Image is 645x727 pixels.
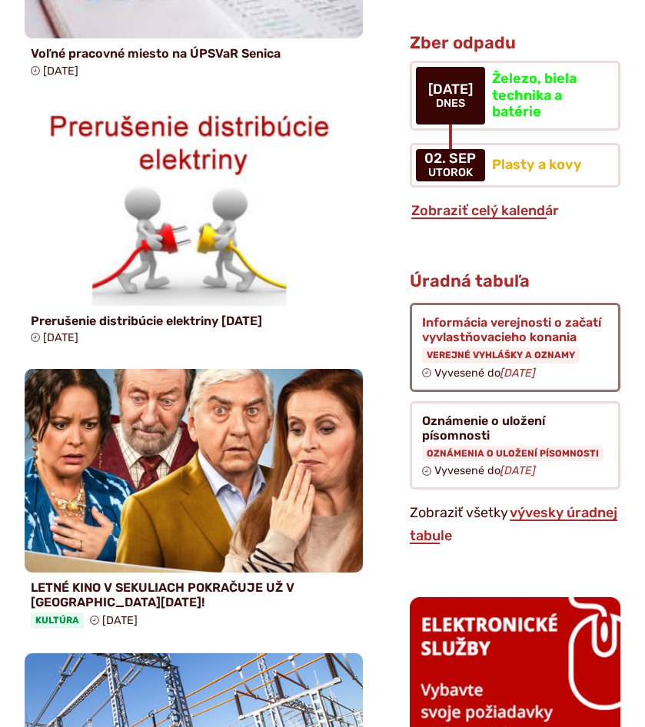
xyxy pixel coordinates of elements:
[410,272,530,290] h3: Úradná tabuľa
[31,612,84,628] span: Kultúra
[410,502,620,547] p: Zobraziť všetky
[31,580,357,609] h4: LETNÉ KINO V SEKULIACH POKRAČUJE UŽ V [GEOGRAPHIC_DATA][DATE]!
[43,331,78,344] span: [DATE]
[410,504,617,544] a: Zobraziť celú úradnú tabuľu
[410,202,560,219] a: Zobraziť celý kalendár
[410,401,620,490] a: Oznámenie o uložení písomnosti Oznámenia o uložení písomnosti Vyvesené do[DATE]
[424,167,476,179] span: utorok
[25,369,363,635] a: LETNÉ KINO V SEKULIACH POKRAČUJE UŽ V [GEOGRAPHIC_DATA][DATE]! Kultúra [DATE]
[25,102,363,350] a: Prerušenie distribúcie elektriny [DATE] [DATE]
[410,303,620,392] a: Informácia verejnosti o začatí vyvlastňovacieho konania Verejné vyhlášky a oznamy Vyvesené do[DATE]
[428,98,473,110] span: Dnes
[410,143,620,188] a: Plasty a kovy 02. sep utorok
[102,614,138,627] span: [DATE]
[31,314,357,328] h4: Prerušenie distribúcie elektriny [DATE]
[428,82,473,98] span: [DATE]
[424,151,476,167] span: 02. sep
[410,34,620,52] h3: Zber odpadu
[31,46,357,61] h4: Voľné pracovné miesto na ÚPSVaR Senica
[43,65,78,78] span: [DATE]
[492,156,582,173] span: Plasty a kovy
[410,61,620,131] a: Železo, biela technika a batérie [DATE] Dnes
[492,70,577,120] span: Železo, biela technika a batérie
